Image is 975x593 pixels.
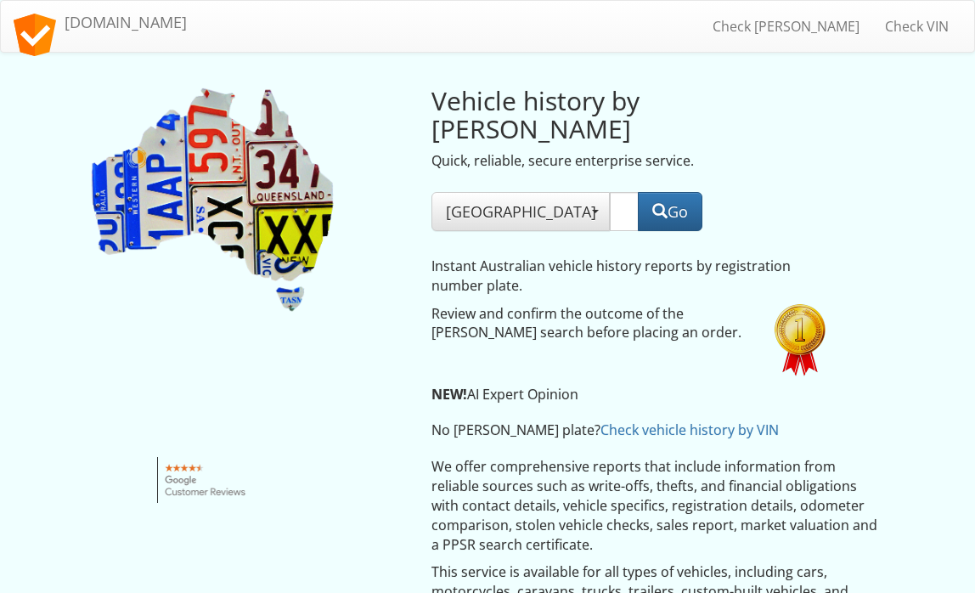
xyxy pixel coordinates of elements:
[431,457,887,554] p: We offer comprehensive reports that include information from reliable sources such as write-offs,...
[600,421,779,439] a: Check vehicle history by VIN
[431,192,610,231] button: [GEOGRAPHIC_DATA]
[431,421,818,440] p: No [PERSON_NAME] plate?
[431,304,749,343] p: Review and confirm the outcome of the [PERSON_NAME] search before placing an order.
[431,257,818,296] p: Instant Australian vehicle history reports by registration number plate.
[638,192,702,231] button: Go
[446,201,595,222] span: [GEOGRAPHIC_DATA]
[431,87,749,143] h2: Vehicle history by [PERSON_NAME]
[872,5,961,48] a: Check VIN
[431,385,467,404] strong: NEW!
[1,1,200,43] a: [DOMAIN_NAME]
[157,457,255,503] img: Google customer reviews
[14,14,56,56] img: logo.svg
[431,151,749,171] p: Quick, reliable, secure enterprise service.
[700,5,872,48] a: Check [PERSON_NAME]
[775,304,826,376] img: 60xNx1st.png.pagespeed.ic.W35WbnTSpj.webp
[610,192,639,231] input: Rego
[88,87,337,314] img: Rego Check
[431,385,818,404] p: AI Expert Opinion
